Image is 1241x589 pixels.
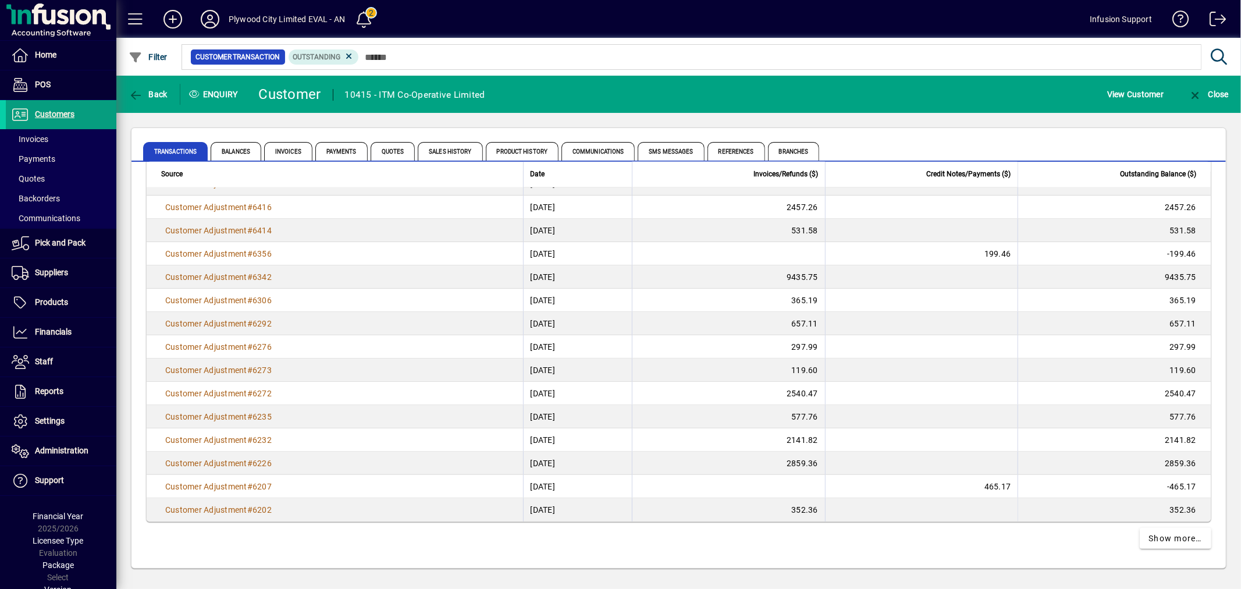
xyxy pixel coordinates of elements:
[35,416,65,425] span: Settings
[632,359,825,382] td: 119.60
[253,272,272,282] span: 6342
[6,407,116,436] a: Settings
[161,480,276,493] a: Customer Adjustment#6207
[1018,428,1211,452] td: 2141.82
[523,196,632,219] td: [DATE]
[253,249,272,258] span: 6356
[523,498,632,521] td: [DATE]
[247,505,253,515] span: #
[247,459,253,468] span: #
[35,109,74,119] span: Customers
[1120,168,1196,181] span: Outstanding Balance ($)
[6,466,116,495] a: Support
[161,271,276,283] a: Customer Adjustment#6342
[6,129,116,149] a: Invoices
[418,142,482,161] span: Sales History
[253,179,272,189] span: 6418
[1018,382,1211,405] td: 2540.47
[161,340,276,353] a: Customer Adjustment#6276
[1201,2,1226,40] a: Logout
[253,342,272,352] span: 6276
[165,203,247,212] span: Customer Adjustment
[247,226,253,235] span: #
[165,272,247,282] span: Customer Adjustment
[523,312,632,335] td: [DATE]
[825,242,1018,265] td: 199.46
[561,142,635,161] span: Communications
[154,9,191,30] button: Add
[165,366,247,375] span: Customer Adjustment
[632,428,825,452] td: 2141.82
[247,203,253,212] span: #
[165,505,247,515] span: Customer Adjustment
[523,428,632,452] td: [DATE]
[161,387,276,400] a: Customer Adjustment#6272
[165,412,247,421] span: Customer Adjustment
[632,196,825,219] td: 2457.26
[632,382,825,405] td: 2540.47
[253,459,272,468] span: 6226
[161,364,276,377] a: Customer Adjustment#6273
[253,505,272,515] span: 6202
[161,457,276,470] a: Customer Adjustment#6226
[165,389,247,398] span: Customer Adjustment
[6,189,116,208] a: Backorders
[191,9,229,30] button: Profile
[253,435,272,445] span: 6232
[12,154,55,164] span: Payments
[253,412,272,421] span: 6235
[165,249,247,258] span: Customer Adjustment
[33,536,84,545] span: Licensee Type
[161,317,276,330] a: Customer Adjustment#6292
[6,258,116,288] a: Suppliers
[35,80,51,89] span: POS
[6,208,116,228] a: Communications
[253,296,272,305] span: 6306
[165,319,247,328] span: Customer Adjustment
[1018,405,1211,428] td: 577.76
[180,85,250,104] div: Enquiry
[632,219,825,242] td: 531.58
[161,434,276,446] a: Customer Adjustment#6232
[6,41,116,70] a: Home
[523,289,632,312] td: [DATE]
[523,452,632,475] td: [DATE]
[753,168,818,181] span: Invoices/Refunds ($)
[35,50,56,59] span: Home
[1018,289,1211,312] td: 365.19
[523,475,632,498] td: [DATE]
[632,265,825,289] td: 9435.75
[632,405,825,428] td: 577.76
[165,435,247,445] span: Customer Adjustment
[1185,84,1232,105] button: Close
[35,268,68,277] span: Suppliers
[6,347,116,377] a: Staff
[768,142,820,161] span: Branches
[259,85,321,104] div: Customer
[247,435,253,445] span: #
[253,366,272,375] span: 6273
[229,10,345,29] div: Plywood City Limited EVAL - AN
[1140,528,1212,549] a: Show more…
[1018,359,1211,382] td: 119.60
[35,357,53,366] span: Staff
[632,289,825,312] td: 365.19
[6,377,116,406] a: Reports
[6,229,116,258] a: Pick and Pack
[315,142,368,161] span: Payments
[523,382,632,405] td: [DATE]
[926,168,1011,181] span: Credit Notes/Payments ($)
[126,47,170,68] button: Filter
[523,359,632,382] td: [DATE]
[165,296,247,305] span: Customer Adjustment
[116,84,180,105] app-page-header-button: Back
[531,168,625,181] div: Date
[6,318,116,347] a: Financials
[42,560,74,570] span: Package
[6,149,116,169] a: Payments
[1104,84,1167,105] button: View Customer
[371,142,415,161] span: Quotes
[12,174,45,183] span: Quotes
[1107,85,1164,104] span: View Customer
[632,452,825,475] td: 2859.36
